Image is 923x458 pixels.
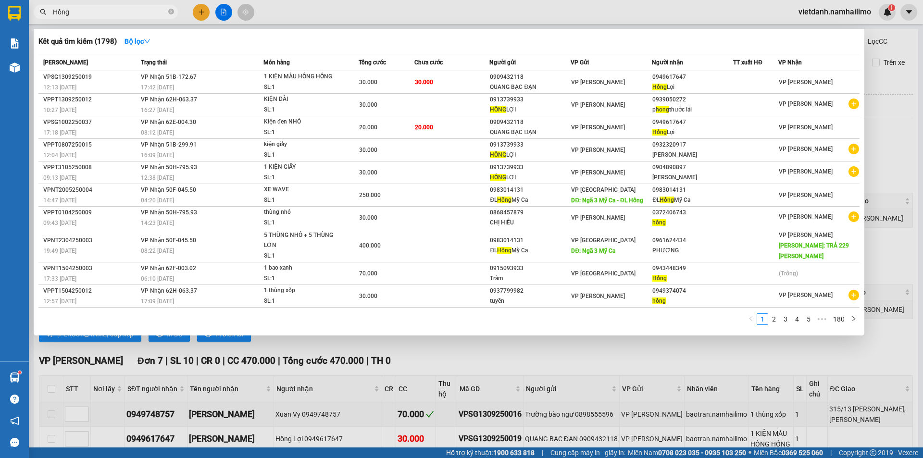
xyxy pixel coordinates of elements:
[10,62,20,73] img: warehouse-icon
[359,124,377,131] span: 20.000
[43,220,76,226] span: 09:43 [DATE]
[779,192,833,198] span: VP [PERSON_NAME]
[117,34,158,49] button: Bộ lọcdown
[43,185,138,195] div: VPNT2005250004
[141,59,167,66] span: Trạng thái
[490,82,570,92] div: QUANG BẠC ĐẠN
[53,7,166,17] input: Tìm tên, số ĐT hoặc mã đơn
[757,313,768,325] li: 1
[359,293,377,299] span: 30.000
[803,314,814,324] a: 5
[779,100,833,107] span: VP [PERSON_NAME]
[652,208,733,218] div: 0372406743
[490,117,570,127] div: 0909432118
[43,197,76,204] span: 14:47 [DATE]
[652,84,667,90] span: Hồng
[43,107,76,113] span: 10:27 [DATE]
[848,313,860,325] button: right
[779,146,833,152] span: VP [PERSON_NAME]
[652,82,733,92] div: Lợi
[141,197,174,204] span: 04:20 [DATE]
[652,286,733,296] div: 0949374074
[490,263,570,273] div: 0915093933
[780,313,791,325] li: 3
[571,248,615,254] span: DĐ: Ngã 3 Mỹ Ca
[652,235,733,246] div: 0961624434
[490,105,570,115] div: LỢI
[490,273,570,284] div: Trâm
[490,173,570,183] div: LỢI
[497,197,511,203] span: Hồng
[40,9,47,15] span: search
[141,174,174,181] span: 12:38 [DATE]
[652,150,733,160] div: [PERSON_NAME]
[490,296,570,306] div: tuyền
[652,173,733,183] div: [PERSON_NAME]
[779,124,833,131] span: VP [PERSON_NAME]
[141,141,197,148] span: VP Nhận 51B-299.91
[43,129,76,136] span: 17:18 [DATE]
[490,106,506,113] span: HỒNG
[43,59,88,66] span: [PERSON_NAME]
[490,127,570,137] div: QUANG BẠC ĐẠN
[43,95,138,105] div: VPPT1309250012
[490,140,570,150] div: 0913739933
[141,129,174,136] span: 08:12 [DATE]
[779,79,833,86] span: VP [PERSON_NAME]
[141,84,174,91] span: 17:42 [DATE]
[490,174,506,181] span: HỒNG
[264,185,336,195] div: XE WAVE
[264,127,336,138] div: SL: 1
[141,220,174,226] span: 14:23 [DATE]
[571,59,589,66] span: VP Gửi
[43,162,138,173] div: VPPT3105250008
[660,197,674,203] span: Hồng
[264,207,336,218] div: thùng nhỏ
[745,313,757,325] li: Previous Page
[652,59,683,66] span: Người nhận
[848,313,860,325] li: Next Page
[745,313,757,325] button: left
[652,185,733,195] div: 0983014131
[264,218,336,228] div: SL: 1
[497,247,511,254] span: Hồng
[656,106,669,113] span: hong
[757,314,768,324] a: 1
[141,209,197,216] span: VP Nhận 50H-795.93
[141,287,197,294] span: VP Nhận 62H-063.37
[571,147,625,153] span: VP [PERSON_NAME]
[168,8,174,17] span: close-circle
[652,117,733,127] div: 0949617647
[359,101,377,108] span: 30.000
[43,248,76,254] span: 19:49 [DATE]
[814,313,830,325] li: Next 5 Pages
[144,38,150,45] span: down
[779,168,833,175] span: VP [PERSON_NAME]
[652,129,667,136] span: Hồng
[359,147,377,153] span: 30.000
[769,314,779,324] a: 2
[652,95,733,105] div: 0939050272
[141,275,174,282] span: 06:10 [DATE]
[10,395,19,404] span: question-circle
[43,235,138,246] div: VPNT2304250003
[43,286,138,296] div: VPPT1504250012
[779,213,833,220] span: VP [PERSON_NAME]
[141,107,174,113] span: 16:27 [DATE]
[264,251,336,261] div: SL: 1
[748,316,754,322] span: left
[10,438,19,447] span: message
[264,72,336,82] div: 1 KIỆN MÀU HỒNG HỒNG
[791,313,803,325] li: 4
[38,37,117,47] h3: Kết quả tìm kiếm ( 1798 )
[830,314,848,324] a: 180
[490,218,570,228] div: CHỊ HIẾU
[733,59,762,66] span: TT xuất HĐ
[141,298,174,305] span: 17:09 [DATE]
[264,117,336,127] div: Kiện đen NHỎ
[141,164,197,171] span: VP Nhận 50H-795.93
[263,59,290,66] span: Món hàng
[359,242,381,249] span: 400.000
[571,197,643,204] span: DĐ: Ngã 3 Mỹ Ca - ĐL Hồng
[652,263,733,273] div: 0943448349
